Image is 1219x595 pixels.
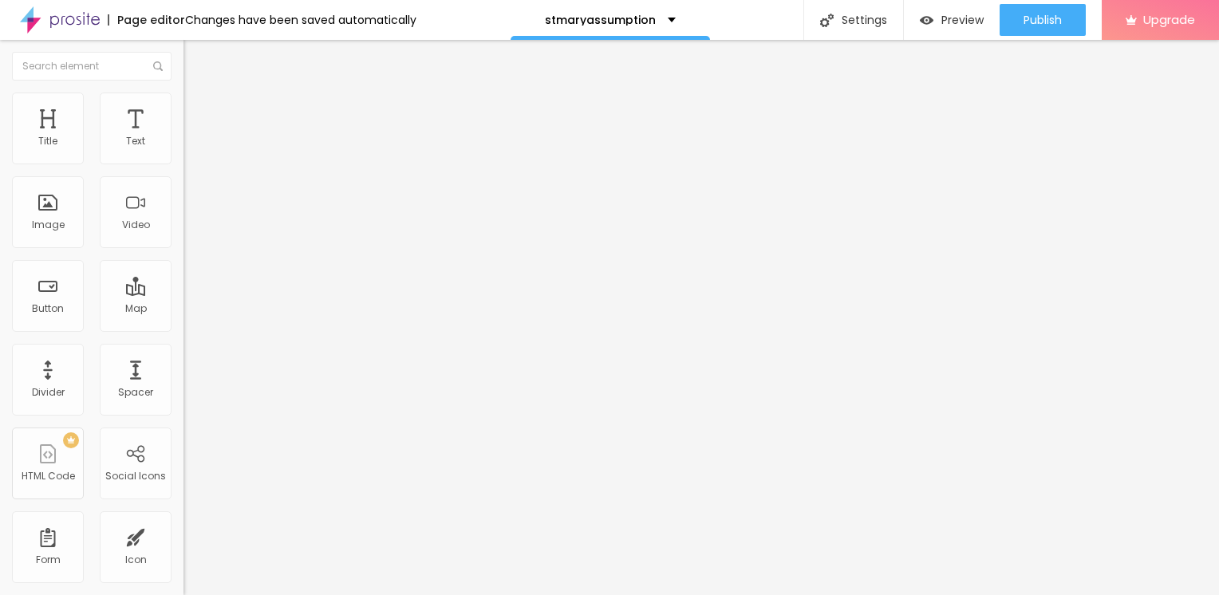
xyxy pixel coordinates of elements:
img: Icone [153,61,163,71]
img: view-1.svg [920,14,933,27]
button: Publish [1000,4,1086,36]
div: Icon [125,554,147,565]
div: Image [32,219,65,231]
div: Page editor [108,14,185,26]
p: stmaryassumption [545,14,656,26]
span: Preview [941,14,984,26]
div: Changes have been saved automatically [185,14,416,26]
button: Preview [904,4,1000,36]
div: Form [36,554,61,565]
div: HTML Code [22,471,75,482]
img: Icone [820,14,834,27]
div: Spacer [118,387,153,398]
div: Video [122,219,150,231]
div: Social Icons [105,471,166,482]
div: Title [38,136,57,147]
div: Button [32,303,64,314]
div: Text [126,136,145,147]
div: Map [125,303,147,314]
div: Divider [32,387,65,398]
span: Publish [1024,14,1062,26]
input: Search element [12,52,172,81]
span: Upgrade [1143,13,1195,26]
